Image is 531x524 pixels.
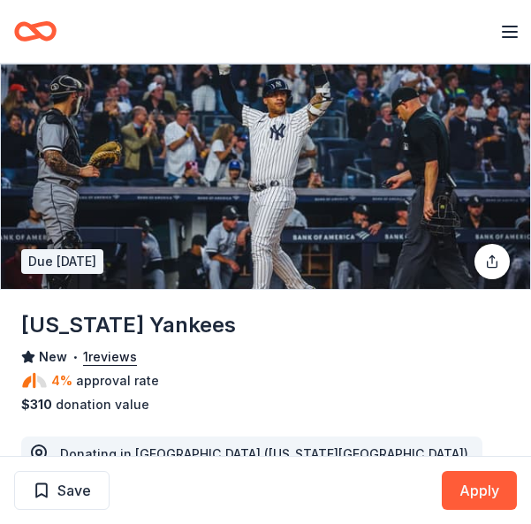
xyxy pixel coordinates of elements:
[21,394,52,415] span: $ 310
[76,370,159,391] span: approval rate
[60,446,468,461] span: Donating in [GEOGRAPHIC_DATA] ([US_STATE][GEOGRAPHIC_DATA])
[14,471,110,510] button: Save
[14,11,57,52] a: Home
[442,471,517,510] button: Apply
[72,350,79,364] span: •
[56,394,149,415] span: donation value
[21,311,236,339] h1: [US_STATE] Yankees
[57,479,91,502] span: Save
[83,346,137,368] button: 1reviews
[51,370,72,391] span: 4%
[1,65,530,289] img: Image for New York Yankees
[21,249,103,274] div: Due [DATE]
[39,346,67,368] span: New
